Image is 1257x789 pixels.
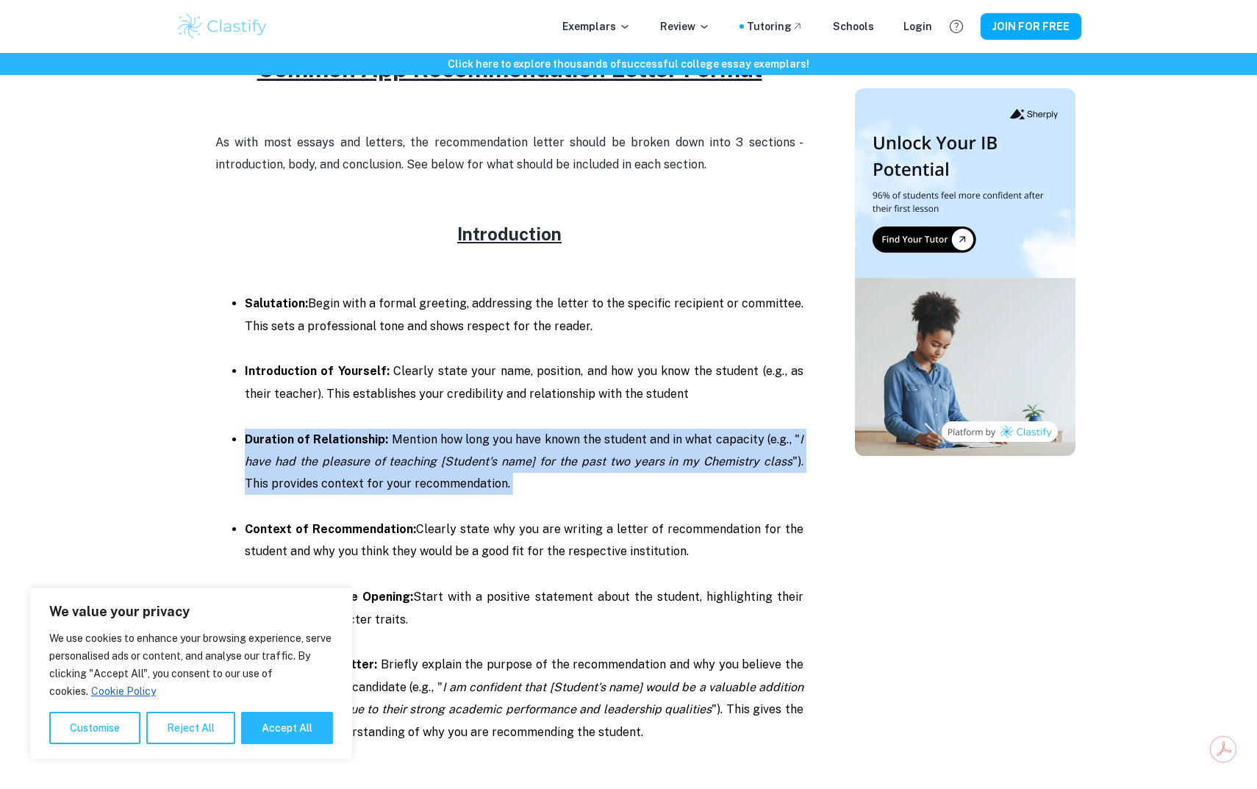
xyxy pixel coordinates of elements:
button: JOIN FOR FREE [981,13,1081,40]
div: We value your privacy [29,588,353,760]
span: Mention how long you have known the student and in what capacity (e.g., " [392,432,800,446]
img: Thumbnail [855,88,1075,456]
a: Schools [833,18,874,35]
strong: Duration of Relationship: [245,432,388,446]
a: Tutoring [747,18,803,35]
i: I am confident that [Student's name] would be a valuable addition to your university due to their... [245,680,803,716]
button: Customise [49,712,140,744]
strong: Introduction of Yourself: [245,364,390,378]
p: As with most essays and letters, the recommendation letter should be broken down into 3 sections ... [215,132,803,176]
u: Introduction [457,224,562,244]
span: Clearly state your name, position, and how you know the student (e.g., as their teacher). This es... [245,364,803,400]
img: Clastify logo [176,12,269,41]
a: Cookie Policy [90,685,157,698]
strong: Context of Recommendation: [245,522,416,536]
p: Review [660,18,710,35]
p: Clearly state why you are writing a letter of recommendation for the student and why you think th... [245,518,803,563]
p: Begin with a formal greeting, addressing the letter to the specific recipient or committee. This ... [245,293,803,338]
strong: Salutation: [245,296,308,310]
button: Help and Feedback [944,14,969,39]
h6: Click here to explore thousands of successful college essay exemplars ! [3,56,1254,72]
p: We use cookies to enhance your browsing experience, serve personalised ads or content, and analys... [49,629,333,700]
button: Reject All [146,712,235,744]
button: Accept All [241,712,333,744]
a: Login [903,18,932,35]
p: Start with a positive statement about the student, highlighting their strengths or character traits. [245,586,803,631]
span: "). This gives the reader a clear understanding of why you are recommending the student. [245,702,803,738]
span: Briefly explain the purpose of the recommendation and why you believe the student is a strong can... [245,657,803,693]
p: We value your privacy [49,603,333,621]
i: I have had the pleasure of teaching [Student's name] for the past two years in my Chemistry class [245,432,803,468]
p: Exemplars [562,18,631,35]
